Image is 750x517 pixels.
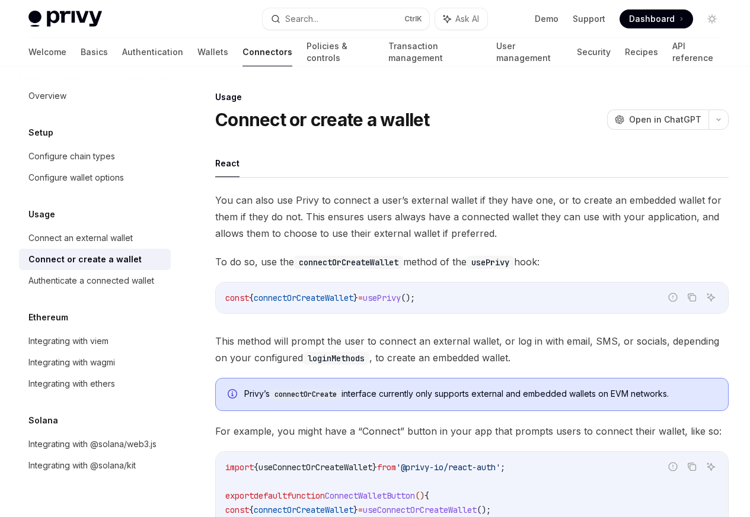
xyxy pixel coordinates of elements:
div: Search... [285,12,318,26]
span: Privy’s interface currently only supports external and embedded wallets on EVM networks. [244,388,716,400]
span: const [225,505,249,515]
span: const [225,293,249,303]
div: Integrating with @solana/web3.js [28,437,157,451]
a: Support [573,13,605,25]
span: To do so, use the method of the hook: [215,253,729,270]
a: Connectors [242,38,292,66]
div: Integrating with wagmi [28,355,115,370]
span: default [254,490,287,501]
div: Overview [28,89,66,103]
button: Search...CtrlK [263,8,429,30]
div: Connect or create a wallet [28,252,142,266]
span: = [358,293,363,303]
span: export [225,490,254,501]
span: connectOrCreateWallet [254,293,353,303]
a: User management [496,38,563,66]
a: Welcome [28,38,66,66]
a: Basics [81,38,108,66]
a: Demo [535,13,558,25]
div: Configure wallet options [28,171,124,185]
div: Integrating with ethers [28,377,115,391]
div: Configure chain types [28,149,115,163]
button: Copy the contents from the code block [684,459,700,474]
img: light logo [28,11,102,27]
a: Integrating with wagmi [19,352,171,373]
a: Integrating with ethers [19,373,171,394]
a: Security [577,38,611,66]
a: Authentication [122,38,183,66]
span: import [225,462,254,473]
code: connectOrCreate [270,388,342,400]
a: Policies & controls [307,38,374,66]
h5: Setup [28,126,53,140]
a: Configure wallet options [19,167,171,188]
code: loginMethods [303,352,369,365]
code: connectOrCreateWallet [294,256,403,269]
span: '@privy-io/react-auth' [396,462,500,473]
span: This method will prompt the user to connect an external wallet, or log in with email, SMS, or soc... [215,333,729,366]
h5: Solana [28,413,58,428]
a: Transaction management [388,38,482,66]
span: For example, you might have a “Connect” button in your app that prompts users to connect their wa... [215,423,729,439]
a: Overview [19,85,171,107]
button: Open in ChatGPT [607,110,708,130]
button: Ask AI [703,290,719,305]
span: { [249,293,254,303]
span: ; [500,462,505,473]
svg: Info [228,389,240,401]
a: Integrating with @solana/kit [19,455,171,476]
h1: Connect or create a wallet [215,109,430,130]
span: (); [401,293,415,303]
code: usePrivy [467,256,514,269]
a: Connect or create a wallet [19,249,171,270]
span: You can also use Privy to connect a user’s external wallet if they have one, or to create an embe... [215,192,729,242]
button: Report incorrect code [665,290,681,305]
span: Ctrl K [404,14,422,24]
span: { [249,505,254,515]
span: () [415,490,425,501]
div: Integrating with @solana/kit [28,458,136,473]
a: Configure chain types [19,146,171,167]
a: Wallets [197,38,228,66]
span: { [254,462,258,473]
button: Toggle dark mode [703,9,722,28]
span: Ask AI [455,13,479,25]
span: } [353,505,358,515]
span: } [353,293,358,303]
span: { [425,490,429,501]
span: useConnectOrCreateWallet [258,462,372,473]
div: Usage [215,91,729,103]
span: from [377,462,396,473]
h5: Usage [28,207,55,221]
span: = [358,505,363,515]
a: Integrating with viem [19,330,171,352]
a: Dashboard [620,9,693,28]
span: Dashboard [629,13,675,25]
a: Authenticate a connected wallet [19,270,171,291]
h5: Ethereum [28,310,68,325]
button: Ask AI [703,459,719,474]
div: Integrating with viem [28,334,108,348]
button: Report incorrect code [665,459,681,474]
span: usePrivy [363,293,401,303]
button: Copy the contents from the code block [684,290,700,305]
button: React [215,149,240,177]
div: Authenticate a connected wallet [28,274,154,288]
a: API reference [672,38,722,66]
span: (); [477,505,491,515]
a: Recipes [625,38,658,66]
div: Connect an external wallet [28,231,133,245]
span: Open in ChatGPT [629,114,701,126]
a: Integrating with @solana/web3.js [19,433,171,455]
span: function [287,490,325,501]
span: } [372,462,377,473]
span: useConnectOrCreateWallet [363,505,477,515]
span: connectOrCreateWallet [254,505,353,515]
button: Ask AI [435,8,487,30]
a: Connect an external wallet [19,227,171,249]
span: ConnectWalletButton [325,490,415,501]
